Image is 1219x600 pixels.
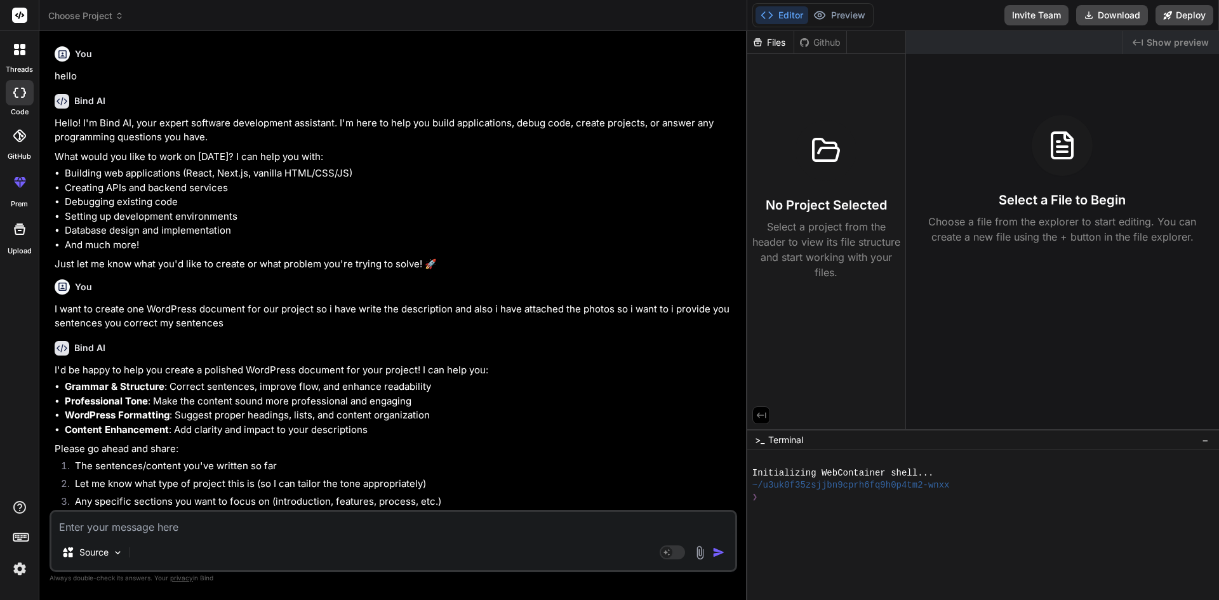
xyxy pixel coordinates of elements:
[65,223,735,238] li: Database design and implementation
[75,281,92,293] h6: You
[766,196,887,214] h3: No Project Selected
[794,36,846,49] div: Github
[170,574,193,582] span: privacy
[55,442,735,457] p: Please go ahead and share:
[920,214,1204,244] p: Choose a file from the explorer to start editing. You can create a new file using the + button in...
[65,380,164,392] strong: Grammar & Structure
[65,477,735,495] li: Let me know what type of project this is (so I can tailor the tone appropriately)
[752,479,950,491] span: ~/u3uk0f35zsjjbn9cprh6fq9h0p4tm2-wnxx
[65,195,735,210] li: Debugging existing code
[712,546,725,559] img: icon
[55,257,735,272] p: Just let me know what you'd like to create or what problem you're trying to solve! 🚀
[808,6,870,24] button: Preview
[768,434,803,446] span: Terminal
[1199,430,1211,450] button: −
[1004,5,1069,25] button: Invite Team
[6,64,33,75] label: threads
[65,181,735,196] li: Creating APIs and backend services
[55,69,735,84] p: hello
[55,302,735,331] p: I want to create one WordPress document for our project so i have write the description and also ...
[8,246,32,257] label: Upload
[48,10,124,22] span: Choose Project
[74,342,105,354] h6: Bind AI
[65,423,735,437] li: : Add clarity and impact to your descriptions
[74,95,105,107] h6: Bind AI
[65,238,735,253] li: And much more!
[112,547,123,558] img: Pick Models
[65,166,735,181] li: Building web applications (React, Next.js, vanilla HTML/CSS/JS)
[65,380,735,394] li: : Correct sentences, improve flow, and enhance readability
[11,199,28,210] label: prem
[65,459,735,477] li: The sentences/content you've written so far
[65,210,735,224] li: Setting up development environments
[1156,5,1213,25] button: Deploy
[9,558,30,580] img: settings
[65,395,148,407] strong: Professional Tone
[65,408,735,423] li: : Suggest proper headings, lists, and content organization
[79,546,109,559] p: Source
[75,48,92,60] h6: You
[65,409,170,421] strong: WordPress Formatting
[752,491,759,503] span: ❯
[756,6,808,24] button: Editor
[50,572,737,584] p: Always double-check its answers. Your in Bind
[747,36,794,49] div: Files
[65,423,169,436] strong: Content Enhancement
[1202,434,1209,446] span: −
[11,107,29,117] label: code
[65,394,735,409] li: : Make the content sound more professional and engaging
[752,467,934,479] span: Initializing WebContainer shell...
[8,151,31,162] label: GitHub
[752,219,900,280] p: Select a project from the header to view its file structure and start working with your files.
[55,363,735,378] p: I'd be happy to help you create a polished WordPress document for your project! I can help you:
[55,150,735,164] p: What would you like to work on [DATE]? I can help you with:
[999,191,1126,209] h3: Select a File to Begin
[1076,5,1148,25] button: Download
[693,545,707,560] img: attachment
[55,116,735,145] p: Hello! I'm Bind AI, your expert software development assistant. I'm here to help you build applic...
[65,495,735,512] li: Any specific sections you want to focus on (introduction, features, process, etc.)
[755,434,764,446] span: >_
[1147,36,1209,49] span: Show preview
